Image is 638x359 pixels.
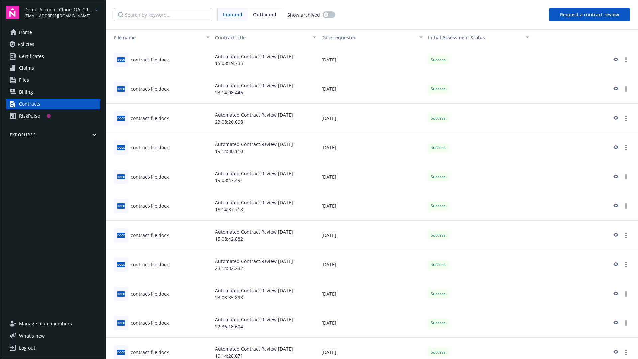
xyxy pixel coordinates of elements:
[431,203,446,209] span: Success
[117,145,125,150] span: docx
[319,29,425,45] button: Date requested
[6,332,55,339] button: What's new
[6,75,100,85] a: Files
[622,231,630,239] a: more
[212,191,319,221] div: Automated Contract Review [DATE] 15:14:37.718
[212,133,319,162] div: Automated Contract Review [DATE] 19:14:30.110
[319,162,425,191] div: [DATE]
[218,8,248,21] span: Inbound
[428,34,522,41] div: Toggle SortBy
[19,75,29,85] span: Files
[622,319,630,327] a: more
[431,57,446,63] span: Success
[212,162,319,191] div: Automated Contract Review [DATE] 19:08:47.491
[109,34,202,41] div: File name
[109,34,202,41] div: Toggle SortBy
[117,174,125,179] span: docx
[611,231,619,239] a: preview
[19,27,32,38] span: Home
[319,191,425,221] div: [DATE]
[319,45,425,74] div: [DATE]
[622,261,630,269] a: more
[622,56,630,64] a: more
[212,45,319,74] div: Automated Contract Review [DATE] 15:08:19.735
[549,8,630,21] button: Request a contract review
[319,133,425,162] div: [DATE]
[212,74,319,104] div: Automated Contract Review [DATE] 23:14:08.446
[6,87,100,97] a: Billing
[114,8,212,21] input: Search by keyword...
[622,348,630,356] a: more
[611,290,619,298] a: preview
[24,6,100,19] button: Demo_Account_Clone_QA_CR_Tests_Prospect[EMAIL_ADDRESS][DOMAIN_NAME]arrowDropDown
[611,85,619,93] a: preview
[431,232,446,238] span: Success
[431,320,446,326] span: Success
[611,56,619,64] a: preview
[6,6,19,19] img: navigator-logo.svg
[431,349,446,355] span: Success
[6,99,100,109] a: Contracts
[131,290,169,297] div: contract-file.docx
[19,111,40,121] div: RiskPulse
[19,87,33,97] span: Billing
[215,34,309,41] div: Contract title
[131,319,169,326] div: contract-file.docx
[131,202,169,209] div: contract-file.docx
[19,318,72,329] span: Manage team members
[19,343,35,353] div: Log out
[622,85,630,93] a: more
[131,232,169,239] div: contract-file.docx
[131,144,169,151] div: contract-file.docx
[321,34,415,41] div: Date requested
[18,39,34,50] span: Policies
[131,261,169,268] div: contract-file.docx
[6,51,100,61] a: Certificates
[212,308,319,338] div: Automated Contract Review [DATE] 22:36:18.604
[6,63,100,73] a: Claims
[319,279,425,308] div: [DATE]
[611,319,619,327] a: preview
[117,262,125,267] span: docx
[248,8,282,21] span: Outbound
[319,308,425,338] div: [DATE]
[319,74,425,104] div: [DATE]
[431,145,446,151] span: Success
[253,11,276,18] span: Outbound
[24,13,92,19] span: [EMAIL_ADDRESS][DOMAIN_NAME]
[212,250,319,279] div: Automated Contract Review [DATE] 23:14:32.232
[6,39,100,50] a: Policies
[622,144,630,152] a: more
[611,173,619,181] a: preview
[622,114,630,122] a: more
[117,291,125,296] span: docx
[6,27,100,38] a: Home
[431,86,446,92] span: Success
[319,250,425,279] div: [DATE]
[19,63,34,73] span: Claims
[611,261,619,269] a: preview
[24,6,92,13] span: Demo_Account_Clone_QA_CR_Tests_Prospect
[431,174,446,180] span: Success
[117,320,125,325] span: docx
[19,99,40,109] div: Contracts
[117,86,125,91] span: docx
[117,116,125,121] span: docx
[431,115,446,121] span: Success
[212,279,319,308] div: Automated Contract Review [DATE] 23:08:35.893
[622,290,630,298] a: more
[622,202,630,210] a: more
[19,51,44,61] span: Certificates
[131,56,169,63] div: contract-file.docx
[131,349,169,356] div: contract-file.docx
[117,57,125,62] span: docx
[223,11,242,18] span: Inbound
[611,144,619,152] a: preview
[428,34,485,41] span: Initial Assessment Status
[117,233,125,238] span: docx
[319,221,425,250] div: [DATE]
[611,114,619,122] a: preview
[212,221,319,250] div: Automated Contract Review [DATE] 15:08:42.882
[19,332,45,339] span: What ' s new
[611,202,619,210] a: preview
